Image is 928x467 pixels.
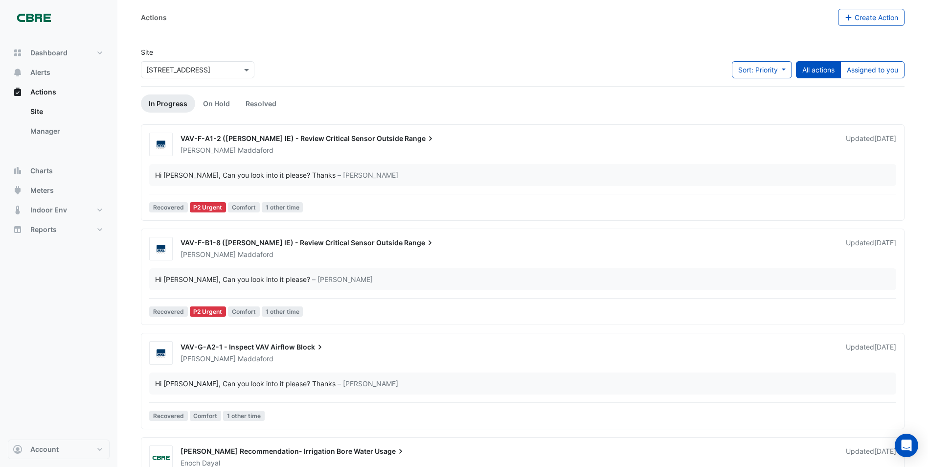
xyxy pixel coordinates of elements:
[8,440,110,459] button: Account
[30,87,56,97] span: Actions
[13,225,23,234] app-icon: Reports
[150,244,172,254] img: Icon Logic
[190,202,226,212] div: P2 Urgent
[181,354,236,363] span: [PERSON_NAME]
[181,343,295,351] span: VAV-G-A2-1 - Inspect VAV Airflow
[238,145,273,155] span: Maddaford
[8,220,110,239] button: Reports
[30,205,67,215] span: Indoor Env
[141,12,167,23] div: Actions
[155,170,336,180] div: Hi [PERSON_NAME], Can you look into it please? Thanks
[8,161,110,181] button: Charts
[238,354,273,364] span: Maddaford
[181,238,403,247] span: VAV-F-B1-8 ([PERSON_NAME] IE) - Review Critical Sensor Outside
[13,68,23,77] app-icon: Alerts
[150,140,172,150] img: Icon Logic
[8,200,110,220] button: Indoor Env
[8,43,110,63] button: Dashboard
[840,61,905,78] button: Assigned to you
[238,94,284,113] a: Resolved
[375,446,406,456] span: Usage
[30,166,53,176] span: Charts
[262,306,303,317] span: 1 other time
[846,134,896,155] div: Updated
[181,447,373,455] span: [PERSON_NAME] Recommendation- Irrigation Bore Water
[30,225,57,234] span: Reports
[8,63,110,82] button: Alerts
[13,48,23,58] app-icon: Dashboard
[13,205,23,215] app-icon: Indoor Env
[8,181,110,200] button: Meters
[8,82,110,102] button: Actions
[404,238,435,248] span: Range
[13,87,23,97] app-icon: Actions
[190,306,226,317] div: P2 Urgent
[141,47,153,57] label: Site
[738,66,778,74] span: Sort: Priority
[181,146,236,154] span: [PERSON_NAME]
[195,94,238,113] a: On Hold
[874,238,896,247] span: Mon 15-Sep-2025 13:37 AWST
[846,342,896,364] div: Updated
[338,170,398,180] span: – [PERSON_NAME]
[150,453,172,463] img: CBRE Charter Hall
[23,121,110,141] a: Manager
[732,61,792,78] button: Sort: Priority
[30,444,59,454] span: Account
[181,250,236,258] span: [PERSON_NAME]
[855,13,898,22] span: Create Action
[190,411,222,421] span: Comfort
[895,434,918,457] div: Open Intercom Messenger
[150,349,172,358] img: Icon Logic
[181,134,403,142] span: VAV-F-A1-2 ([PERSON_NAME] IE) - Review Critical Sensor Outside
[874,447,896,455] span: Wed 25-Jun-2025 12:23 AWST
[149,411,188,421] span: Recovered
[149,306,188,317] span: Recovered
[228,306,260,317] span: Comfort
[296,342,325,352] span: Block
[149,202,188,212] span: Recovered
[181,459,200,467] span: Enoch
[23,102,110,121] a: Site
[13,166,23,176] app-icon: Charts
[405,134,435,143] span: Range
[12,8,56,27] img: Company Logo
[155,378,336,389] div: Hi [PERSON_NAME], Can you look into it please? Thanks
[846,238,896,259] div: Updated
[238,250,273,259] span: Maddaford
[30,48,68,58] span: Dashboard
[155,274,310,284] div: Hi [PERSON_NAME], Can you look into it please?
[262,202,303,212] span: 1 other time
[13,186,23,195] app-icon: Meters
[30,68,50,77] span: Alerts
[30,186,54,195] span: Meters
[874,343,896,351] span: Mon 15-Sep-2025 13:37 AWST
[141,94,195,113] a: In Progress
[874,134,896,142] span: Mon 15-Sep-2025 13:37 AWST
[796,61,841,78] button: All actions
[228,202,260,212] span: Comfort
[8,102,110,145] div: Actions
[223,411,265,421] span: 1 other time
[312,274,373,284] span: – [PERSON_NAME]
[838,9,905,26] button: Create Action
[338,378,398,389] span: – [PERSON_NAME]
